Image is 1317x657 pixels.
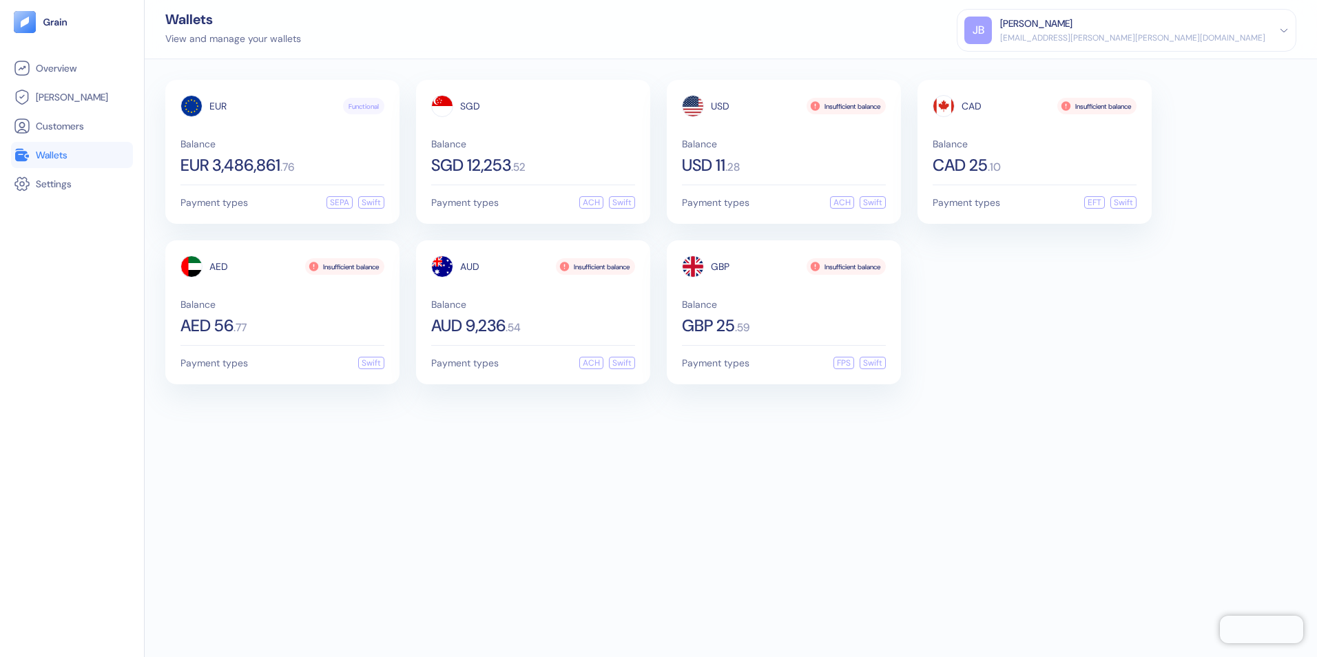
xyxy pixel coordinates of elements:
div: SEPA [326,196,353,209]
span: Payment types [431,358,499,368]
span: Balance [431,300,635,309]
a: Settings [14,176,130,192]
span: . 52 [511,162,526,173]
span: EUR [209,101,227,111]
div: JB [964,17,992,44]
span: [PERSON_NAME] [36,90,108,104]
span: . 77 [234,322,247,333]
span: USD [711,101,729,111]
div: Insufficient balance [1057,98,1137,114]
span: AED [209,262,228,271]
span: Payment types [180,358,248,368]
div: Swift [358,196,384,209]
span: Payment types [933,198,1000,207]
span: . 28 [725,162,740,173]
img: logo-tablet-V2.svg [14,11,36,33]
span: Overview [36,61,76,75]
span: Balance [682,139,886,149]
div: [EMAIL_ADDRESS][PERSON_NAME][PERSON_NAME][DOMAIN_NAME] [1000,32,1265,44]
span: . 10 [988,162,1001,173]
div: Insufficient balance [807,98,886,114]
span: Customers [36,119,84,133]
div: ACH [830,196,854,209]
span: Payment types [682,198,749,207]
div: Swift [860,196,886,209]
div: Insufficient balance [556,258,635,275]
div: Swift [358,357,384,369]
div: Swift [609,196,635,209]
img: logo [43,17,68,27]
div: Swift [609,357,635,369]
a: Overview [14,60,130,76]
span: Functional [349,101,379,112]
div: Insufficient balance [807,258,886,275]
div: View and manage your wallets [165,32,301,46]
span: SGD 12,253 [431,157,511,174]
div: Swift [1110,196,1137,209]
div: Wallets [165,12,301,26]
a: Wallets [14,147,130,163]
div: FPS [833,357,854,369]
span: CAD 25 [933,157,988,174]
span: Payment types [431,198,499,207]
span: Payment types [180,198,248,207]
a: Customers [14,118,130,134]
span: GBP [711,262,729,271]
span: Balance [933,139,1137,149]
span: Balance [682,300,886,309]
span: CAD [962,101,982,111]
span: . 54 [506,322,521,333]
span: USD 11 [682,157,725,174]
div: EFT [1084,196,1105,209]
span: Wallets [36,148,68,162]
span: Balance [180,300,384,309]
iframe: Chatra live chat [1220,616,1303,643]
span: Balance [431,139,635,149]
span: Payment types [682,358,749,368]
span: EUR 3,486,861 [180,157,280,174]
div: ACH [579,196,603,209]
span: . 59 [735,322,749,333]
span: Settings [36,177,72,191]
span: . 76 [280,162,294,173]
div: Insufficient balance [305,258,384,275]
span: GBP 25 [682,317,735,334]
span: AED 56 [180,317,234,334]
a: [PERSON_NAME] [14,89,130,105]
span: AUD 9,236 [431,317,506,334]
span: SGD [460,101,480,111]
div: Swift [860,357,886,369]
span: AUD [460,262,479,271]
div: ACH [579,357,603,369]
div: [PERSON_NAME] [1000,17,1072,31]
span: Balance [180,139,384,149]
